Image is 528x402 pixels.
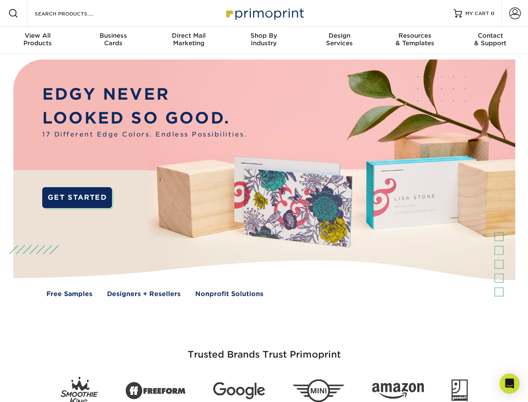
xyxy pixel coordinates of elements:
a: Resources& Templates [377,27,452,54]
span: Direct Mail [151,32,226,39]
span: Resources [377,32,452,39]
div: & Templates [377,32,452,47]
img: Primoprint [222,4,306,22]
span: Business [75,32,150,39]
div: Marketing [151,32,226,47]
span: Contact [453,32,528,39]
div: Open Intercom Messenger [500,374,520,394]
span: Design [302,32,377,39]
img: Goodwill [451,379,468,402]
a: GET STARTED [42,187,112,208]
a: DesignServices [302,27,377,54]
a: Contact& Support [453,27,528,54]
span: 17 Different Edge Colors. Endless Possibilities. [42,130,247,139]
input: SEARCH PRODUCTS..... [34,8,115,18]
h3: Trusted Brands Trust Primoprint [20,329,509,370]
img: Amazon [372,383,424,399]
a: Nonprofit Solutions [195,289,263,299]
div: Industry [226,32,301,47]
span: Shop By [226,32,301,39]
p: EDGY NEVER [42,82,247,106]
div: Cards [75,32,150,47]
a: Shop ByIndustry [226,27,301,54]
div: & Support [453,32,528,47]
span: 0 [491,10,495,16]
div: Services [302,32,377,47]
img: Google [213,382,265,399]
a: Direct MailMarketing [151,27,226,54]
a: Designers + Resellers [107,289,181,299]
a: Free Samples [46,289,92,299]
p: LOOKED SO GOOD. [42,106,247,130]
a: BusinessCards [75,27,150,54]
span: MY CART [465,10,489,17]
